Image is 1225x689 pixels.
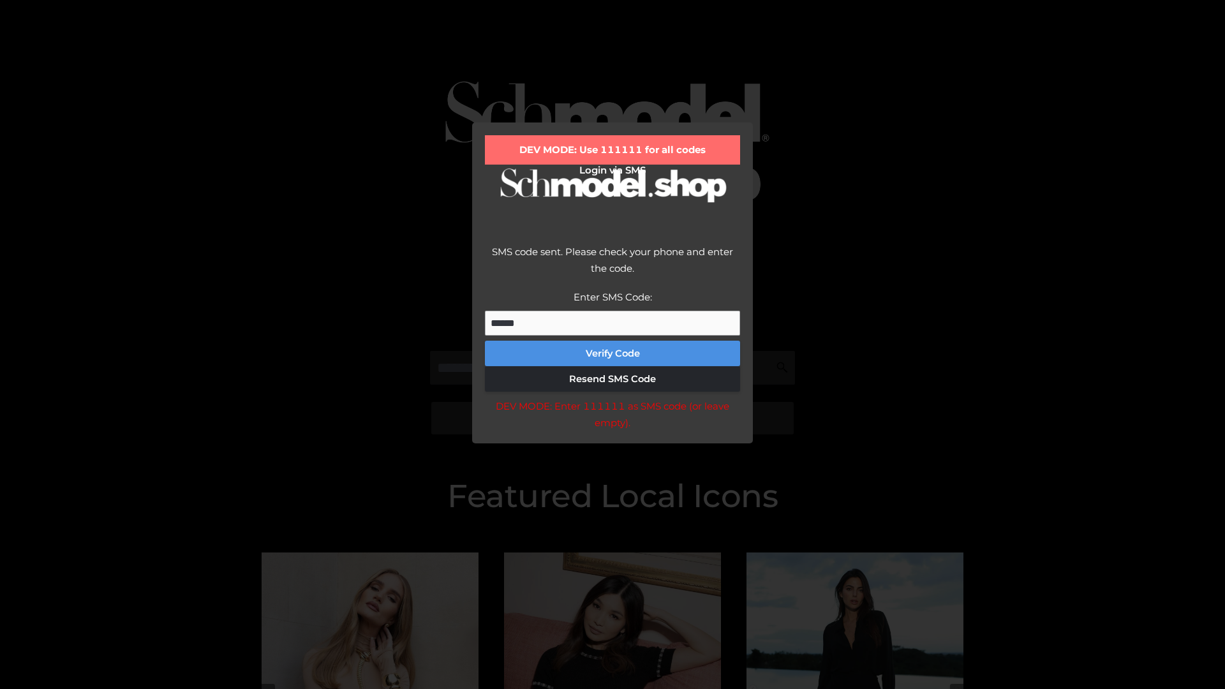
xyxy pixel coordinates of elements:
[485,135,740,165] div: DEV MODE: Use 111111 for all codes
[485,341,740,366] button: Verify Code
[485,366,740,392] button: Resend SMS Code
[485,165,740,176] h2: Login via SMS
[574,291,652,303] label: Enter SMS Code:
[485,244,740,289] div: SMS code sent. Please check your phone and enter the code.
[485,398,740,431] div: DEV MODE: Enter 111111 as SMS code (or leave empty).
